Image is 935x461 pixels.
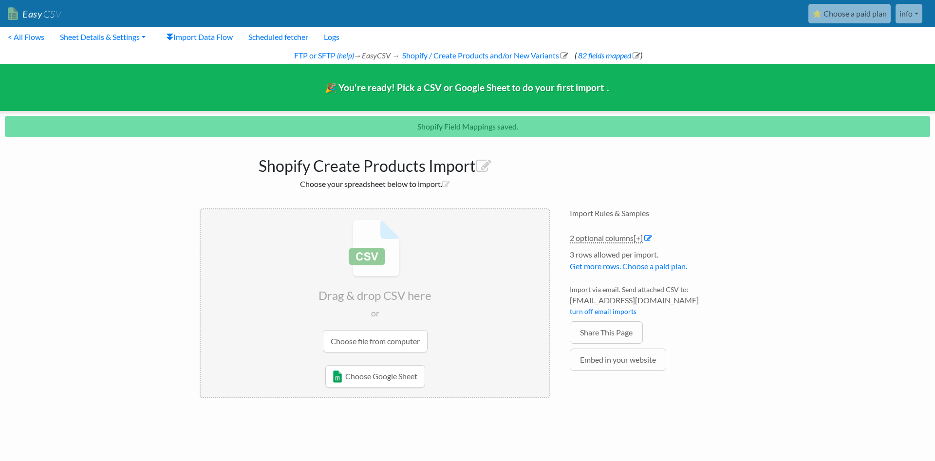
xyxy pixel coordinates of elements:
span: ( ) [575,51,642,60]
a: Share This Page [570,321,643,344]
span: 🎉 You're ready! Pick a CSV or Google Sheet to do your first import ↓ [325,82,611,93]
h4: Import Rules & Samples [570,208,735,218]
a: Get more rows. Choose a paid plan. [570,261,687,271]
h2: Choose your spreadsheet below to import. [200,179,550,188]
a: FTP or SFTP [293,51,336,60]
a: ⭐ Choose a paid plan [808,4,891,23]
a: 2 optional columns[+] [570,233,643,243]
a: Embed in your website [570,349,666,371]
span: [+] [634,233,643,242]
a: Sheet Details & Settings [52,27,153,47]
a: Import Data Flow [158,27,241,47]
h1: Shopify Create Products Import [200,152,550,175]
a: Shopify / Create Products and/or New Variants [401,51,568,60]
a: turn off email imports [570,307,636,315]
a: Choose Google Sheet [325,365,425,387]
span: [EMAIL_ADDRESS][DOMAIN_NAME] [570,295,735,306]
li: Import via email. Send attached CSV to: [570,284,735,321]
a: Logs [316,27,347,47]
i: EasyCSV → [362,51,400,60]
li: 3 rows allowed per import. [570,249,735,277]
a: info [896,4,922,23]
a: Scheduled fetcher [241,27,316,47]
a: EasyCSV [8,4,61,24]
a: (help) [337,51,354,60]
p: Shopify Field Mappings saved. [5,116,930,137]
span: CSV [42,8,61,20]
a: 82 fields mapped [577,51,640,60]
